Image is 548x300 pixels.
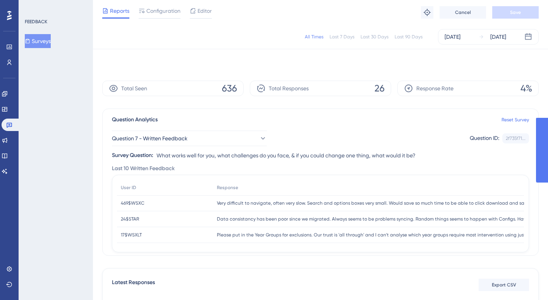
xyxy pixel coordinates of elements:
[305,34,323,40] div: All Times
[492,282,516,288] span: Export CSV
[25,34,51,48] button: Surveys
[515,269,539,293] iframe: UserGuiding AI Assistant Launcher
[121,216,139,222] span: 24$STAR
[222,82,237,95] span: 636
[146,6,180,16] span: Configuration
[395,34,423,40] div: Last 90 Days
[112,115,158,124] span: Question Analytics
[121,84,147,93] span: Total Seen
[121,232,142,238] span: 17$WSXLT
[455,9,471,16] span: Cancel
[330,34,354,40] div: Last 7 Days
[445,32,460,41] div: [DATE]
[217,184,238,191] span: Response
[156,151,416,160] span: What works well for you, what challenges do you face, & if you could change one thing, what would...
[440,6,486,19] button: Cancel
[361,34,388,40] div: Last 30 Days
[112,278,155,292] span: Latest Responses
[510,9,521,16] span: Save
[521,82,532,95] span: 4%
[374,82,385,95] span: 26
[198,6,212,16] span: Editor
[416,84,454,93] span: Response Rate
[121,184,136,191] span: User ID
[479,279,529,291] button: Export CSV
[492,6,539,19] button: Save
[490,32,506,41] div: [DATE]
[112,164,175,173] span: Last 10 Written Feedback
[112,131,267,146] button: Question 7 - Written Feedback
[112,134,187,143] span: Question 7 - Written Feedback
[112,151,153,160] div: Survey Question:
[110,6,129,16] span: Reports
[470,133,499,143] div: Question ID:
[217,232,540,238] span: Please put in the Year Groups for exclusions. Our trust is 'all through' and I can't analyse whic...
[506,135,526,141] div: 2f735f71...
[121,200,144,206] span: 469$WSXC
[502,117,529,123] a: Reset Survey
[25,19,47,25] div: FEEDBACK
[269,84,309,93] span: Total Responses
